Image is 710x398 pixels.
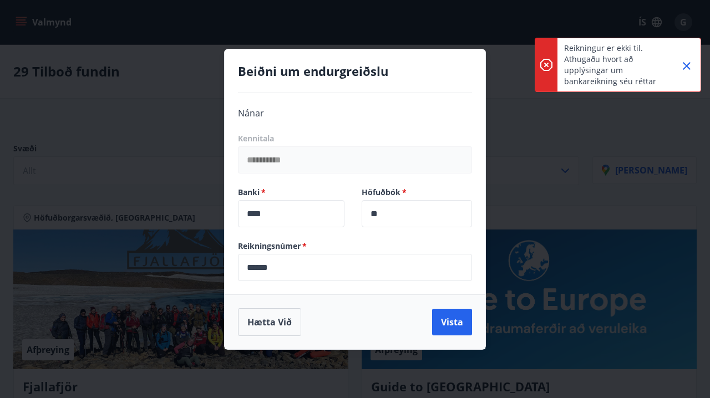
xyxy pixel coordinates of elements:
label: Kennitala [238,133,472,144]
span: Nánar [238,107,264,119]
button: Close [677,57,696,75]
label: Reikningsnúmer [238,241,472,252]
button: Vista [432,309,472,335]
h4: Beiðni um endurgreiðslu [238,63,472,79]
p: Reikningur er ekki til. Athugaðu hvort að upplýsingar um bankareikning séu réttar [564,43,662,87]
label: Höfuðbók [362,187,472,198]
button: Hætta við [238,308,301,336]
label: Banki [238,187,348,198]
